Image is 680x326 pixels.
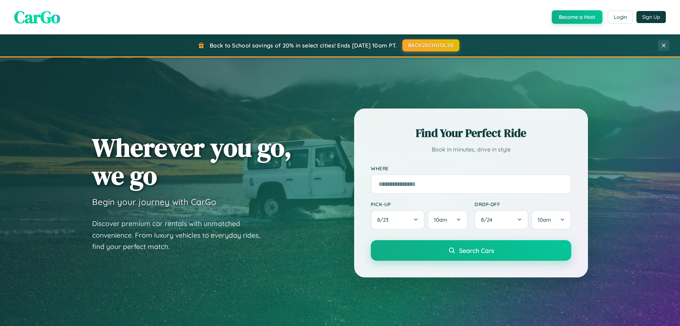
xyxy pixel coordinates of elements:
span: 10am [434,216,447,223]
button: BACK2SCHOOL20 [402,39,459,51]
button: 8/24 [475,210,528,230]
label: Drop-off [475,201,571,207]
span: 8 / 24 [481,216,496,223]
span: CarGo [14,5,60,29]
span: 10am [538,216,551,223]
span: 8 / 23 [377,216,392,223]
h3: Begin your journey with CarGo [92,197,216,207]
button: Login [608,11,633,23]
p: Book in minutes, drive in style [371,144,571,155]
button: 10am [531,210,571,230]
h2: Find Your Perfect Ride [371,125,571,141]
label: Pick-up [371,201,467,207]
button: Become a Host [552,10,602,24]
button: Sign Up [636,11,666,23]
p: Discover premium car rentals with unmatched convenience. From luxury vehicles to everyday rides, ... [92,218,269,253]
span: Back to School savings of 20% in select cities! Ends [DATE] 10am PT. [210,42,397,49]
button: 10am [427,210,467,230]
button: Search Cars [371,240,571,261]
label: Where [371,165,571,171]
span: Search Cars [459,247,494,254]
button: 8/23 [371,210,425,230]
h1: Wherever you go, we go [92,133,292,189]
